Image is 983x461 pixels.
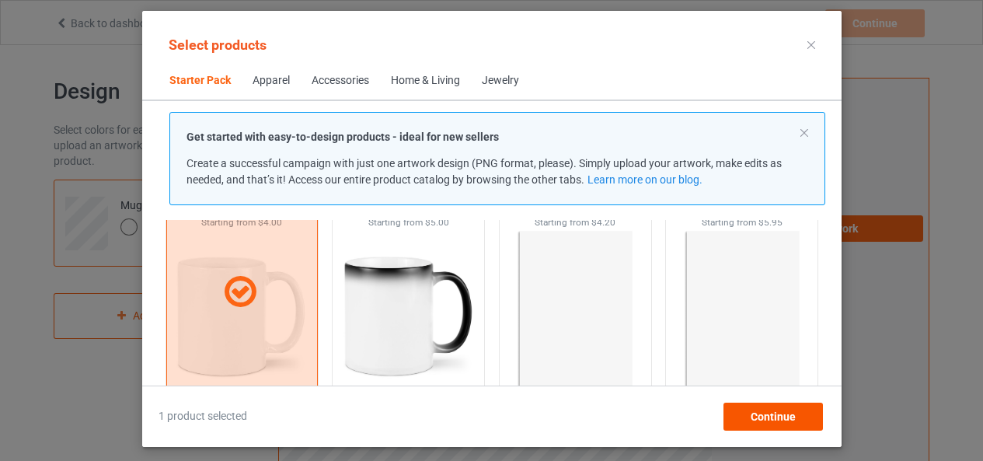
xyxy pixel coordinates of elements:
[391,73,460,89] div: Home & Living
[666,216,817,229] div: Starting from
[587,173,702,186] a: Learn more on our blog.
[186,131,499,143] strong: Get started with easy-to-design products - ideal for new sellers
[339,229,478,403] img: regular.jpg
[758,217,782,228] span: $5.95
[312,73,369,89] div: Accessories
[750,410,795,423] span: Continue
[186,157,782,186] span: Create a successful campaign with just one artwork design (PNG format, please). Simply upload you...
[723,403,822,431] div: Continue
[253,73,290,89] div: Apparel
[159,62,242,100] span: Starter Pack
[499,216,650,229] div: Starting from
[424,217,448,228] span: $5.00
[333,216,484,229] div: Starting from
[169,37,267,53] span: Select products
[505,229,644,403] img: regular.jpg
[672,229,811,403] img: regular.jpg
[591,217,615,228] span: $4.20
[159,409,247,424] span: 1 product selected
[482,73,519,89] div: Jewelry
